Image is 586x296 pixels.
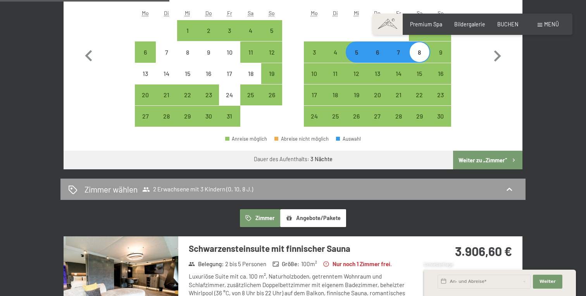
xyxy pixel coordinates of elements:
div: Anreise möglich [430,106,451,127]
div: Wed Oct 29 2025 [177,106,198,127]
div: Tue Oct 28 2025 [156,106,177,127]
span: Weiter [539,279,556,285]
div: Anreise möglich [261,84,282,105]
div: Fri Oct 17 2025 [219,63,240,84]
div: Thu Oct 02 2025 [198,20,219,41]
div: Anreise möglich [430,20,451,41]
div: Wed Oct 15 2025 [177,63,198,84]
div: 2 [199,28,218,47]
div: Sun Nov 16 2025 [430,63,451,84]
a: Premium Spa [410,21,442,28]
div: Anreise möglich [177,106,198,127]
div: Sun Oct 12 2025 [261,41,282,62]
div: Anreise nicht möglich [219,41,240,62]
div: Anreise möglich [388,106,409,127]
div: Sat Nov 08 2025 [409,41,430,62]
div: Anreise möglich [240,41,261,62]
div: 27 [136,113,155,133]
div: Anreise möglich [325,41,346,62]
div: Anreise möglich [388,63,409,84]
div: 13 [368,71,387,90]
div: Anreise nicht möglich [198,41,219,62]
div: Wed Oct 08 2025 [177,41,198,62]
div: Fri Oct 31 2025 [219,106,240,127]
div: Thu Nov 13 2025 [367,63,388,84]
div: Thu Nov 06 2025 [367,41,388,62]
div: Anreise möglich [135,84,156,105]
div: 20 [136,92,155,111]
div: Anreise möglich [304,84,325,105]
abbr: Freitag [227,10,232,16]
div: Wed Oct 01 2025 [177,20,198,41]
div: Mon Oct 13 2025 [135,63,156,84]
div: Wed Nov 19 2025 [346,84,367,105]
div: Anreise möglich [261,20,282,41]
div: 25 [241,92,260,111]
div: Anreise möglich [367,41,388,62]
div: 20 [368,92,387,111]
div: Anreise möglich [388,41,409,62]
div: 28 [389,113,408,133]
div: Anreise möglich [430,63,451,84]
span: 2 bis 5 Personen [225,260,266,268]
div: Abreise nicht möglich [274,136,329,141]
div: 11 [241,49,260,69]
abbr: Freitag [396,10,401,16]
div: Sat Oct 25 2025 [240,84,261,105]
div: Anreise möglich [346,63,367,84]
div: 26 [346,113,366,133]
div: 29 [410,113,429,133]
span: Menü [544,21,559,28]
div: 19 [346,92,366,111]
div: 1 [410,28,429,47]
div: Mon Oct 27 2025 [135,106,156,127]
div: Sun Oct 19 2025 [261,63,282,84]
div: Sun Oct 26 2025 [261,84,282,105]
div: 8 [410,49,429,69]
div: Sun Nov 02 2025 [430,20,451,41]
div: Sun Nov 09 2025 [430,41,451,62]
div: 24 [305,113,324,133]
div: Anreise nicht möglich [177,41,198,62]
div: 24 [220,92,239,111]
div: 11 [326,71,345,90]
div: Anreise nicht möglich [219,84,240,105]
div: 22 [178,92,197,111]
div: 26 [262,92,281,111]
abbr: Dienstag [333,10,338,16]
div: 30 [199,113,218,133]
strong: Größe : [272,260,300,268]
h3: Schwarzensteinsuite mit finnischer Sauna [189,243,419,255]
strong: Nur noch 1 Zimmer frei. [323,260,392,268]
abbr: Samstag [248,10,253,16]
div: Thu Nov 20 2025 [367,84,388,105]
div: 1 [178,28,197,47]
div: Anreise möglich [346,84,367,105]
button: Weiter [533,275,562,289]
div: Anreise möglich [430,41,451,62]
div: Anreise nicht möglich [198,63,219,84]
div: Fri Oct 03 2025 [219,20,240,41]
abbr: Montag [142,10,149,16]
div: Anreise möglich [325,63,346,84]
div: 6 [136,49,155,69]
div: Anreise möglich [325,84,346,105]
a: Bildergalerie [454,21,485,28]
div: Tue Nov 11 2025 [325,63,346,84]
div: Sat Nov 22 2025 [409,84,430,105]
div: Anreise möglich [367,63,388,84]
div: Thu Oct 16 2025 [198,63,219,84]
div: Anreise möglich [135,41,156,62]
div: Anreise nicht möglich [177,63,198,84]
div: Mon Nov 24 2025 [304,106,325,127]
div: 14 [157,71,176,90]
div: Tue Nov 25 2025 [325,106,346,127]
div: Anreise nicht möglich [156,63,177,84]
div: Anreise möglich [198,106,219,127]
div: 10 [220,49,239,69]
div: Dauer des Aufenthalts: [254,155,333,163]
abbr: Montag [311,10,318,16]
div: Anreise möglich [304,41,325,62]
div: 2 [431,28,450,47]
div: Anreise möglich [135,106,156,127]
